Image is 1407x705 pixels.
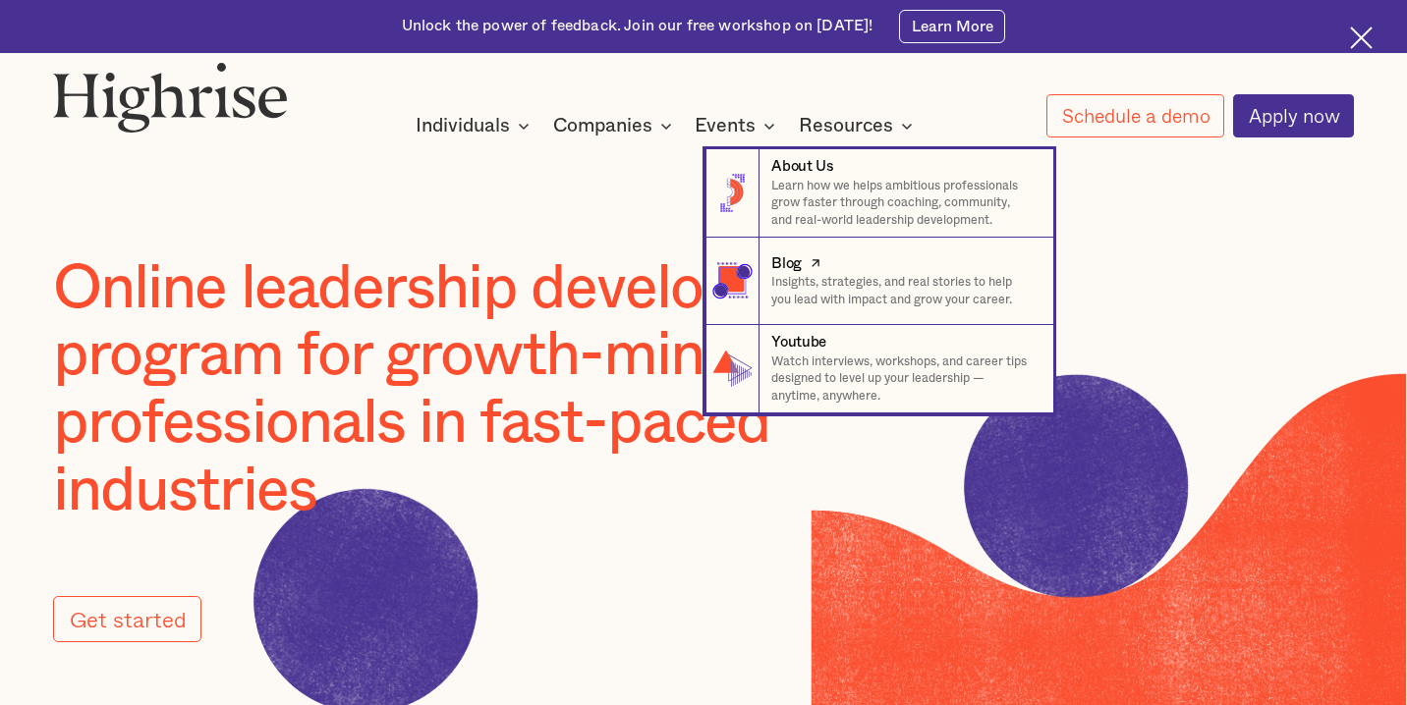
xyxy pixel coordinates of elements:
[771,353,1036,406] p: Watch interviews, workshops, and career tips designed to level up your leadership — anytime, anyw...
[53,62,288,133] img: Highrise logo
[114,114,1293,412] nav: Resources
[705,149,1052,238] a: About UsLearn how we helps ambitious professionals grow faster through coaching, community, and r...
[899,10,1005,43] a: Learn More
[53,255,1003,526] h1: Online leadership development program for growth-minded professionals in fast-paced industries
[1046,94,1224,137] a: Schedule a demo
[53,596,201,642] a: Get started
[771,332,826,352] div: Youtube
[771,253,802,274] div: Blog
[402,16,873,36] div: Unlock the power of feedback. Join our free workshop on [DATE]!
[1350,27,1373,49] img: Cross icon
[705,238,1052,326] a: BlogInsights, strategies, and real stories to help you lead with impact and grow your career.
[705,325,1052,413] a: YoutubeWatch interviews, workshops, and career tips designed to level up your leadership — anytim...
[771,274,1036,308] p: Insights, strategies, and real stories to help you lead with impact and grow your career.
[771,178,1036,230] p: Learn how we helps ambitious professionals grow faster through coaching, community, and real-worl...
[1233,94,1354,137] a: Apply now
[771,156,834,177] div: About Us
